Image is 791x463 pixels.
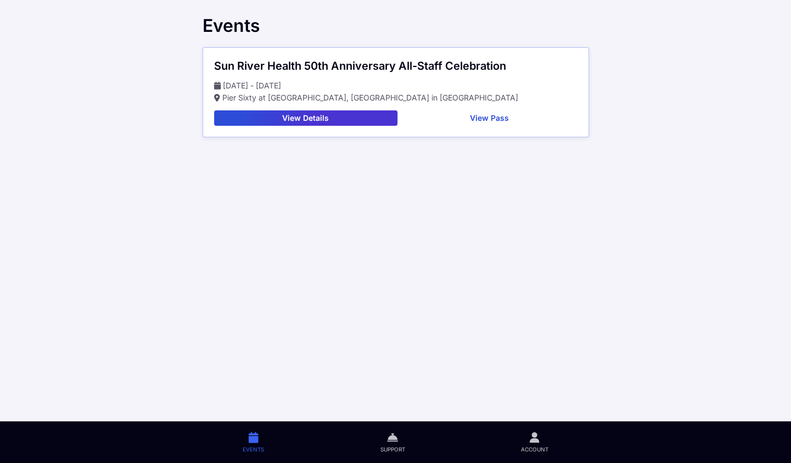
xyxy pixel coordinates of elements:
[214,59,577,73] div: Sun River Health 50th Anniversary All-Staff Celebration
[521,445,548,453] span: Account
[214,92,577,104] p: Pier Sixty at [GEOGRAPHIC_DATA], [GEOGRAPHIC_DATA] in [GEOGRAPHIC_DATA]
[243,445,264,453] span: Events
[214,110,397,126] button: View Details
[402,110,577,126] button: View Pass
[203,15,589,36] div: Events
[185,421,322,463] a: Events
[380,445,405,453] span: Support
[463,421,606,463] a: Account
[214,80,577,92] p: [DATE] - [DATE]
[322,421,463,463] a: Support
